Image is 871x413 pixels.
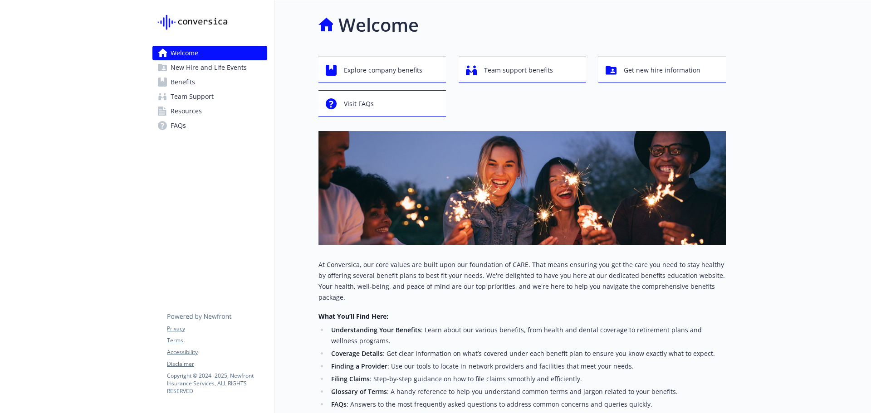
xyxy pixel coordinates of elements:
[328,361,726,372] li: : Use our tools to locate in-network providers and facilities that meet your needs.
[171,89,214,104] span: Team Support
[344,95,374,112] span: Visit FAQs
[167,325,267,333] a: Privacy
[331,374,370,383] strong: Filing Claims
[167,372,267,395] p: Copyright © 2024 - 2025 , Newfront Insurance Services, ALL RIGHTS RESERVED
[331,326,421,334] strong: Understanding Your Benefits
[171,75,195,89] span: Benefits
[171,60,247,75] span: New Hire and Life Events
[318,90,446,117] button: Visit FAQs
[167,360,267,368] a: Disclaimer
[167,348,267,356] a: Accessibility
[328,325,726,346] li: : Learn about our various benefits, from health and dental coverage to retirement plans and welln...
[318,259,726,303] p: At Conversica, our core values are built upon our foundation of CARE. That means ensuring you get...
[338,11,419,39] h1: Welcome
[152,118,267,133] a: FAQs
[331,362,387,370] strong: Finding a Provider
[331,387,387,396] strong: Glossary of Terms
[328,386,726,397] li: : A handy reference to help you understand common terms and jargon related to your benefits.
[318,131,726,245] img: overview page banner
[328,399,726,410] li: : Answers to the most frequently asked questions to address common concerns and queries quickly.
[331,400,347,408] strong: FAQs
[328,348,726,359] li: : Get clear information on what’s covered under each benefit plan to ensure you know exactly what...
[152,60,267,75] a: New Hire and Life Events
[344,62,422,79] span: Explore company benefits
[484,62,553,79] span: Team support benefits
[624,62,700,79] span: Get new hire information
[171,104,202,118] span: Resources
[598,57,726,83] button: Get new hire information
[459,57,586,83] button: Team support benefits
[318,57,446,83] button: Explore company benefits
[152,46,267,60] a: Welcome
[152,75,267,89] a: Benefits
[152,89,267,104] a: Team Support
[171,46,198,60] span: Welcome
[328,374,726,384] li: : Step-by-step guidance on how to file claims smoothly and efficiently.
[318,312,388,321] strong: What You’ll Find Here:
[331,349,383,358] strong: Coverage Details
[152,104,267,118] a: Resources
[167,336,267,345] a: Terms
[171,118,186,133] span: FAQs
